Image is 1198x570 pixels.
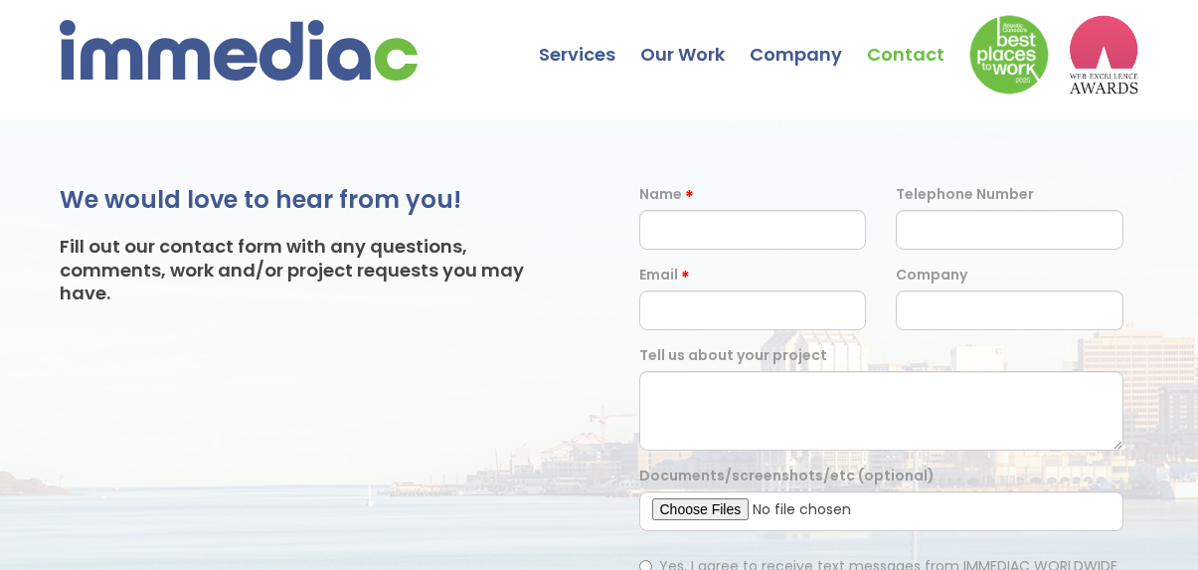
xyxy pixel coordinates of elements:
[639,466,935,486] label: Documents/screenshots/etc (optional)
[60,184,559,215] h2: We would love to hear from you!
[639,184,682,205] label: Name
[639,345,827,366] label: Tell us about your project
[539,5,640,75] a: Services
[639,265,678,285] label: Email
[867,5,969,75] a: Contact
[969,15,1049,95] img: Down
[1069,15,1138,95] img: logo2_wea_nobg.webp
[60,20,418,81] img: immediac
[896,184,1034,205] label: Telephone Number
[896,265,967,285] label: Company
[750,5,867,75] a: Company
[640,5,750,75] a: Our Work
[60,235,559,305] h3: Fill out our contact form with any questions, comments, work and/or project requests you may have.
